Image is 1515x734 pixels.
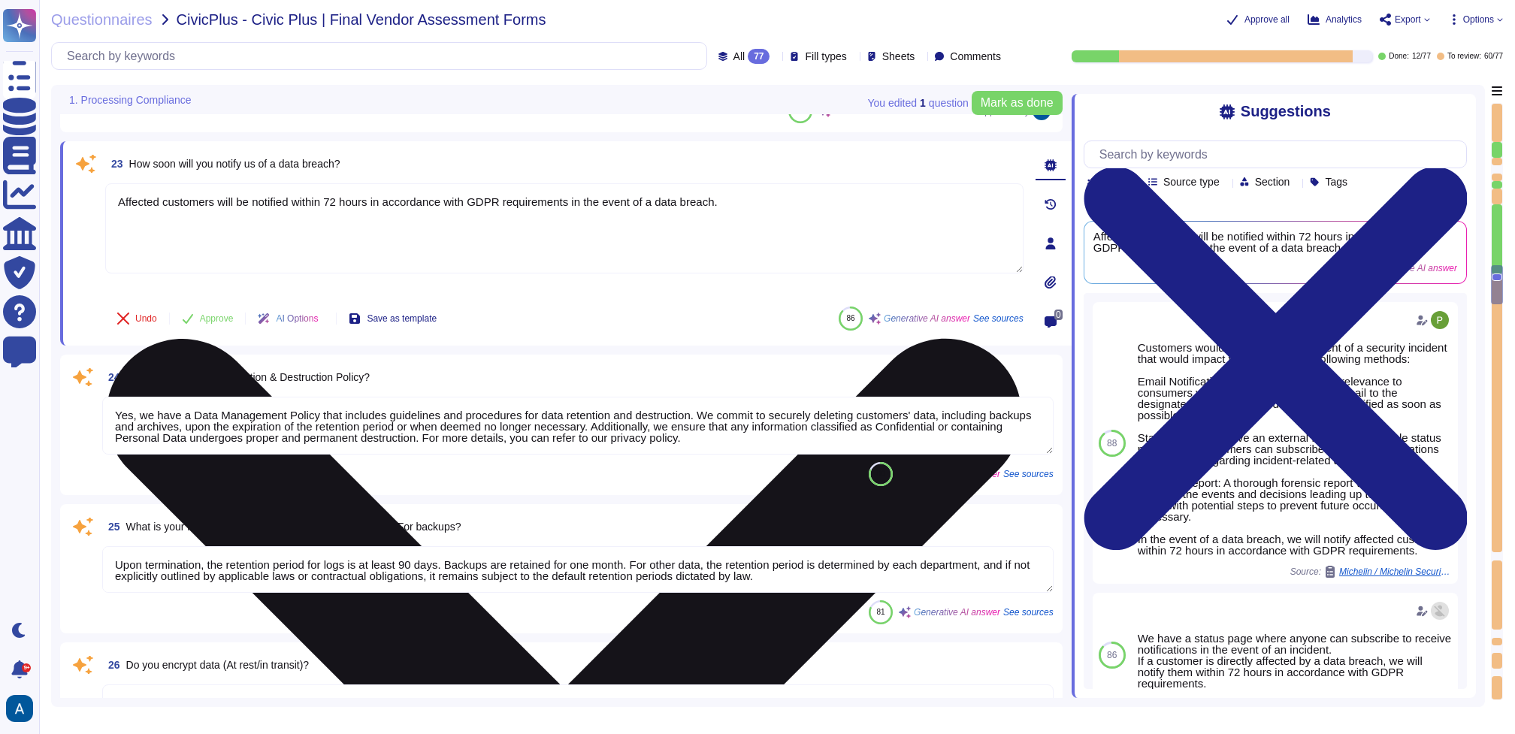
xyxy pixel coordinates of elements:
[102,372,120,382] span: 24
[1463,15,1494,24] span: Options
[972,91,1063,115] button: Mark as done
[733,51,745,62] span: All
[22,663,31,672] div: 9+
[1308,14,1362,26] button: Analytics
[69,95,192,105] span: 1. Processing Compliance
[105,159,123,169] span: 23
[882,51,915,62] span: Sheets
[1389,53,1409,60] span: Done:
[1107,439,1117,448] span: 88
[1092,141,1466,168] input: Search by keywords
[102,397,1054,455] textarea: Yes, we have a Data Management Policy that includes guidelines and procedures for data retention ...
[51,12,153,27] span: Questionnaires
[102,546,1054,593] textarea: Upon termination, the retention period for logs is at least 90 days. Backups are retained for one...
[6,695,33,722] img: user
[102,660,120,670] span: 26
[877,608,885,616] span: 81
[1226,14,1290,26] button: Approve all
[177,12,546,27] span: CivicPlus - Civic Plus | Final Vendor Assessment Forms
[920,98,926,108] b: 1
[1431,602,1449,620] img: user
[981,97,1054,109] span: Mark as done
[1244,15,1290,24] span: Approve all
[129,158,340,170] span: How soon will you notify us of a data breach?
[877,470,885,478] span: 80
[805,51,846,62] span: Fill types
[833,107,920,116] span: Generative AI answer
[847,314,855,322] span: 86
[950,51,1001,62] span: Comments
[1447,53,1481,60] span: To review:
[867,98,968,108] span: You edited question
[59,43,706,69] input: Search by keywords
[1484,53,1503,60] span: 60 / 77
[102,521,120,532] span: 25
[1138,633,1452,689] div: We have a status page where anyone can subscribe to receive notifications in the event of an inci...
[1107,651,1117,660] span: 86
[102,684,1054,731] textarea: Yes, all customer data stored in the solution, including databases, is encrypted at rest using AE...
[1431,311,1449,329] img: user
[748,49,770,64] div: 77
[1326,15,1362,24] span: Analytics
[1412,53,1431,60] span: 12 / 77
[1395,15,1421,24] span: Export
[1054,310,1063,320] span: 0
[1003,470,1054,479] span: See sources
[1003,608,1054,617] span: See sources
[105,183,1024,273] textarea: Affected customers will be notified within 72 hours in accordance with GDPR requirements in the e...
[3,692,44,725] button: user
